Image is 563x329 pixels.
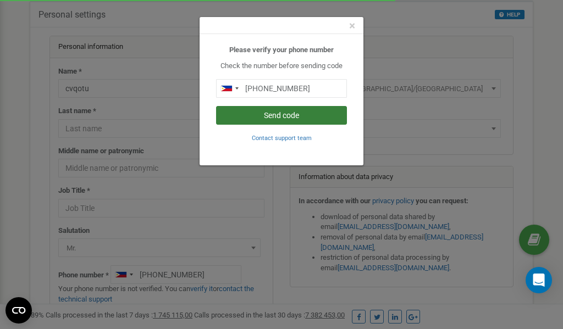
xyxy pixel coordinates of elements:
[349,19,355,32] span: ×
[216,106,347,125] button: Send code
[526,267,552,293] div: Open Intercom Messenger
[349,20,355,32] button: Close
[216,61,347,71] p: Check the number before sending code
[217,80,242,97] div: Telephone country code
[5,297,32,324] button: Open CMP widget
[252,133,312,142] a: Contact support team
[229,46,334,54] b: Please verify your phone number
[252,135,312,142] small: Contact support team
[216,79,347,98] input: 0905 123 4567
